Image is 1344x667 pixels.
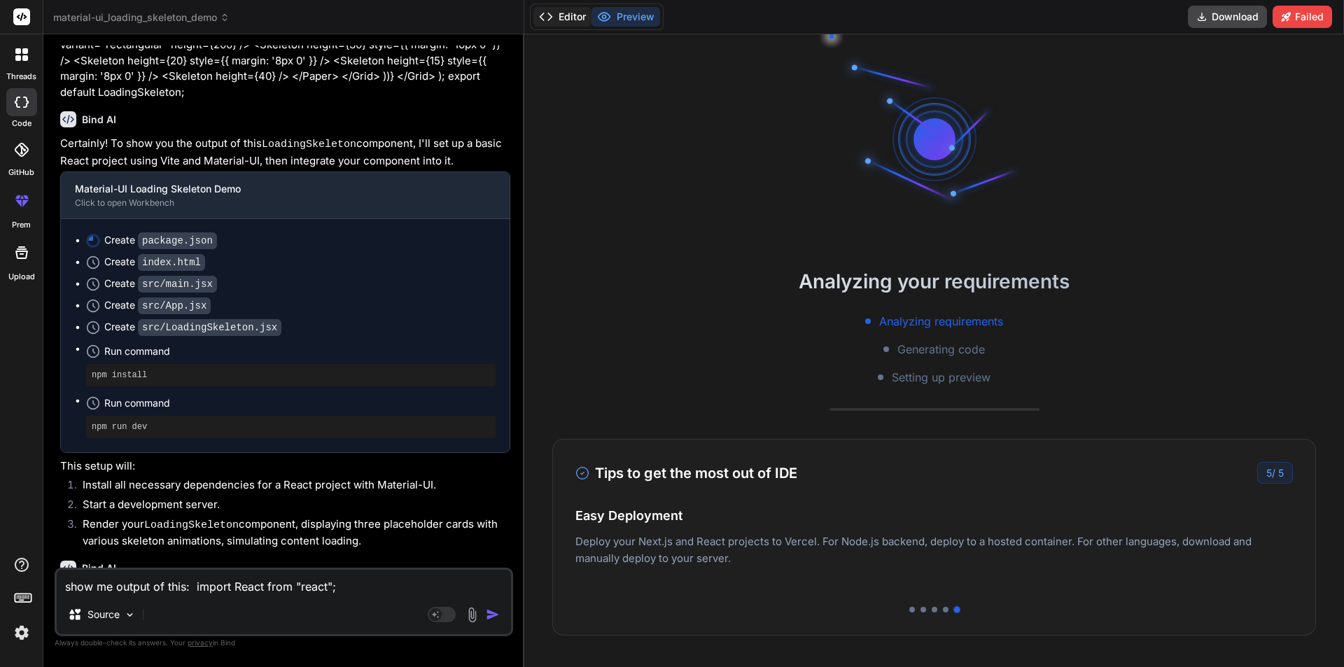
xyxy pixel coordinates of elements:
[8,167,34,178] label: GitHub
[87,608,120,622] p: Source
[138,319,281,336] code: src/LoadingSkeleton.jsx
[138,276,217,293] code: src/main.jsx
[138,254,205,271] code: index.html
[8,271,35,283] label: Upload
[138,232,217,249] code: package.json
[104,233,217,248] div: Create
[1273,6,1332,28] button: Failed
[104,320,281,335] div: Create
[82,113,116,127] h6: Bind AI
[61,172,487,218] button: Material-UI Loading Skeleton DemoClick to open Workbench
[71,497,510,517] li: Start a development server.
[1257,462,1293,484] div: /
[1266,467,1272,479] span: 5
[55,636,513,650] p: Always double-check its answers. Your in Bind
[104,255,205,269] div: Create
[533,7,591,27] button: Editor
[104,344,496,358] span: Run command
[75,182,473,196] div: Material-UI Loading Skeleton Demo
[575,533,1293,567] p: Deploy your Next.js and React projects to Vercel. For Node.js backend, deploy to a hosted contain...
[879,313,1003,330] span: Analyzing requirements
[591,7,660,27] button: Preview
[104,298,211,313] div: Create
[6,71,36,83] label: threads
[1188,6,1267,28] button: Download
[262,139,356,150] code: LoadingSkeleton
[12,219,31,231] label: prem
[104,276,217,291] div: Create
[892,369,990,386] span: Setting up preview
[897,341,985,358] span: Generating code
[1278,467,1284,479] span: 5
[92,370,490,381] pre: npm install
[575,506,1293,525] h4: Easy Deployment
[60,136,510,169] p: Certainly! To show you the output of this component, I'll set up a basic React project using Vite...
[486,608,500,622] img: icon
[138,297,211,314] code: src/App.jsx
[53,10,230,24] span: material-ui_loading_skeleton_demo
[71,517,510,549] li: Render your component, displaying three placeholder cards with various skeleton animations, simul...
[92,421,490,433] pre: npm run dev
[188,638,213,647] span: privacy
[10,621,34,645] img: settings
[71,477,510,497] li: Install all necessary dependencies for a React project with Material-UI.
[12,118,31,129] label: code
[75,197,473,209] div: Click to open Workbench
[104,396,496,410] span: Run command
[575,463,797,484] h3: Tips to get the most out of IDE
[82,561,116,575] h6: Bind AI
[60,458,510,475] p: This setup will:
[124,609,136,621] img: Pick Models
[144,519,239,531] code: LoadingSkeleton
[464,607,480,623] img: attachment
[524,267,1344,296] h2: Analyzing your requirements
